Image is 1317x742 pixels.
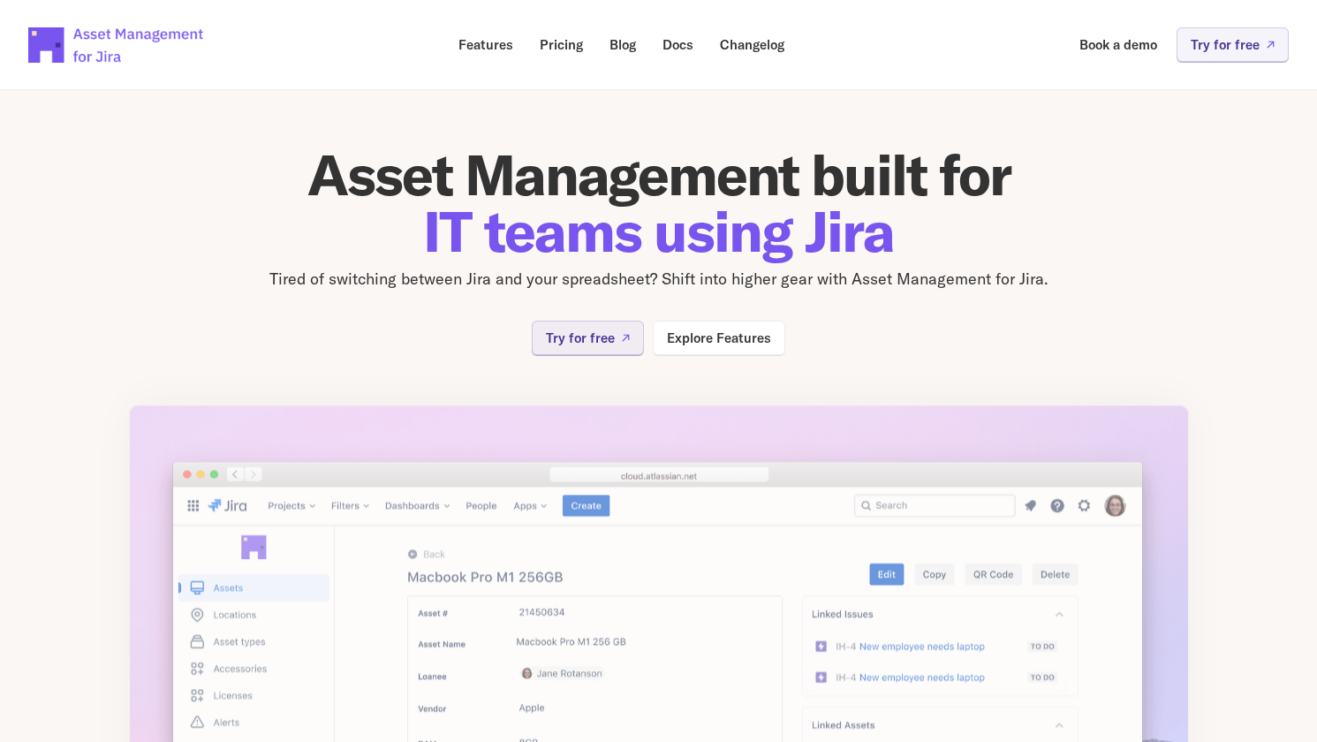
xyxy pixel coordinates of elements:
[653,321,785,355] a: Explore Features
[667,331,771,344] p: Explore Features
[527,27,595,62] a: Pricing
[540,38,583,51] p: Pricing
[532,321,644,355] a: Try for free
[446,27,526,62] a: Features
[458,38,513,51] p: Features
[708,27,797,62] a: Changelog
[1191,38,1260,51] p: Try for free
[650,27,706,62] a: Docs
[609,38,636,51] p: Blog
[423,195,894,267] span: IT teams using Jira
[129,267,1189,292] p: Tired of switching between Jira and your spreadsheet? Shift into higher gear with Asset Managemen...
[1079,38,1157,51] p: Book a demo
[597,27,648,62] a: Blog
[662,38,693,51] p: Docs
[129,147,1189,260] h1: Asset Management built for
[720,38,784,51] p: Changelog
[546,331,615,344] p: Try for free
[1177,27,1289,62] a: Try for free
[1067,27,1169,62] a: Book a demo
